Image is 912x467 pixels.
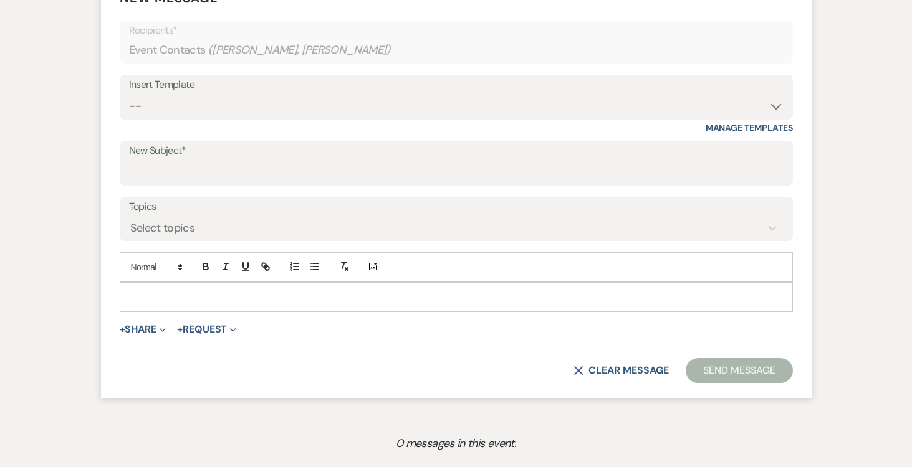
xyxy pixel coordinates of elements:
[129,435,783,453] p: 0 messages in this event.
[177,324,236,334] button: Request
[129,142,784,160] label: New Subject*
[129,38,784,62] div: Event Contacts
[686,358,792,383] button: Send Message
[129,76,784,94] div: Insert Template
[706,122,793,133] a: Manage Templates
[177,324,183,334] span: +
[130,219,195,236] div: Select topics
[129,198,784,216] label: Topics
[129,22,784,39] p: Recipients*
[574,366,668,375] button: Clear message
[120,324,125,334] span: +
[208,42,391,59] span: ( [PERSON_NAME], [PERSON_NAME] )
[120,324,166,334] button: Share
